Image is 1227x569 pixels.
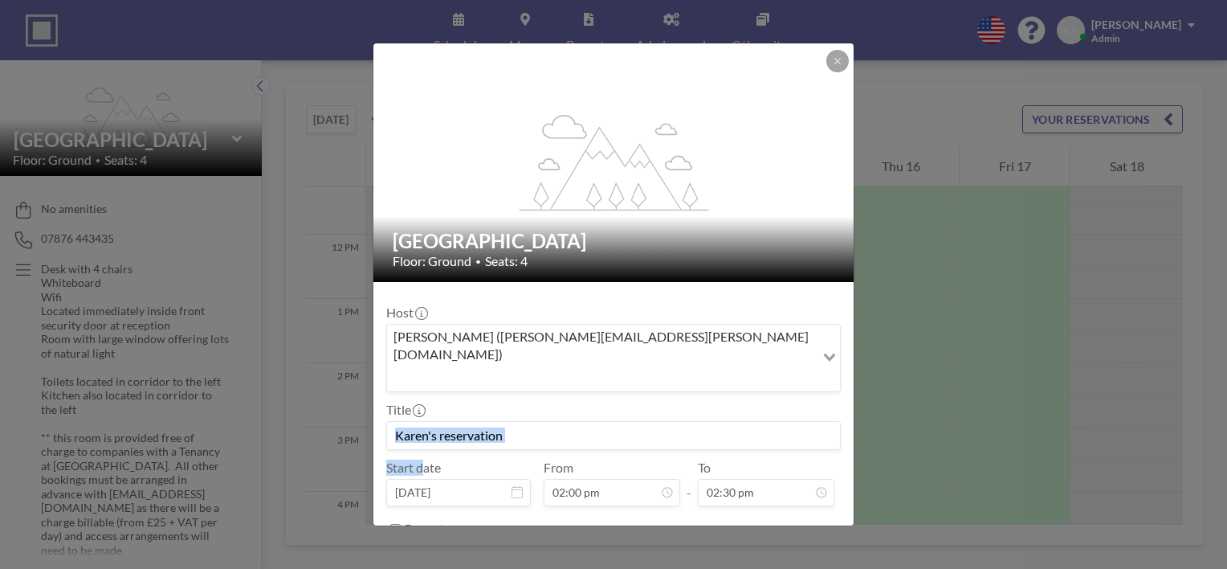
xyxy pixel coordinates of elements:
[475,256,481,268] span: •
[390,328,812,364] span: [PERSON_NAME] ([PERSON_NAME][EMAIL_ADDRESS][PERSON_NAME][DOMAIN_NAME])
[386,402,424,418] label: Title
[544,460,573,476] label: From
[387,325,840,391] div: Search for option
[405,521,444,537] label: Repeat
[698,460,711,476] label: To
[520,113,709,210] g: flex-grow: 1.2;
[386,460,441,476] label: Start date
[386,305,426,321] label: Host
[393,253,471,269] span: Floor: Ground
[389,367,813,388] input: Search for option
[393,229,836,253] h2: [GEOGRAPHIC_DATA]
[387,422,840,449] input: Karen's reservation
[485,253,528,269] span: Seats: 4
[687,465,691,501] span: -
